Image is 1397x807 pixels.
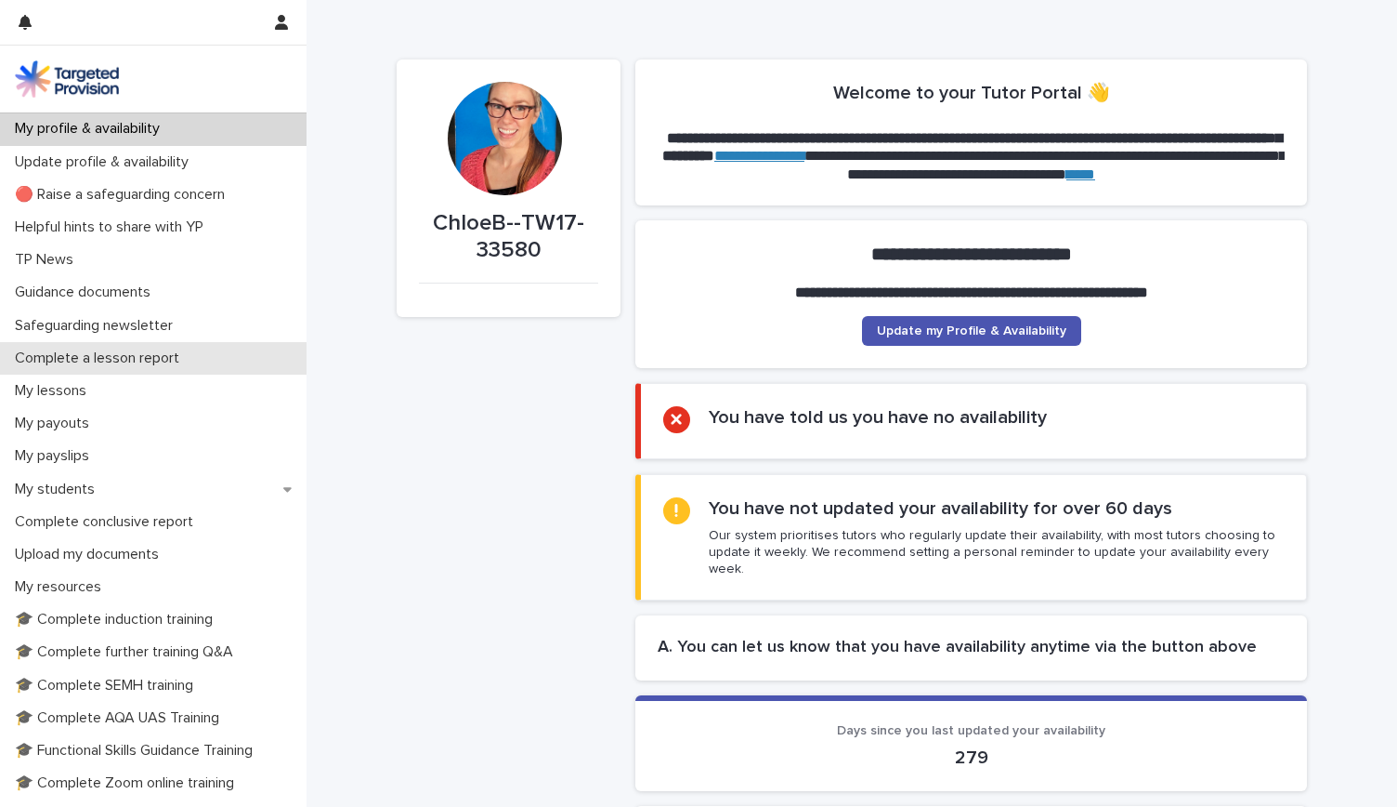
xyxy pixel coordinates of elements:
h2: Welcome to your Tutor Portal 👋 [833,82,1110,104]
p: Our system prioritises tutors who regularly update their availability, with most tutors choosing ... [709,527,1284,578]
p: ChloeB--TW17-33580 [419,210,598,264]
p: 279 [658,747,1285,769]
p: 🎓 Functional Skills Guidance Training [7,742,268,760]
p: 🎓 Complete SEMH training [7,677,208,695]
p: Update profile & availability [7,153,203,171]
p: Safeguarding newsletter [7,317,188,335]
h2: You have told us you have no availability [709,406,1047,429]
h2: A. You can let us know that you have availability anytime via the button above [658,638,1285,658]
p: My payouts [7,415,104,432]
span: Days since you last updated your availability [837,724,1105,737]
p: My students [7,481,110,498]
h2: You have not updated your availability for over 60 days [709,497,1172,520]
p: My payslips [7,447,104,465]
p: Complete conclusive report [7,513,208,531]
p: 🎓 Complete further training Q&A [7,643,248,661]
p: Helpful hints to share with YP [7,218,218,236]
p: 🎓 Complete AQA UAS Training [7,709,234,727]
p: TP News [7,251,88,269]
p: My lessons [7,382,101,400]
p: 🎓 Complete induction training [7,611,228,628]
p: My profile & availability [7,120,175,138]
p: My resources [7,578,116,596]
p: Upload my documents [7,546,174,563]
span: Update my Profile & Availability [877,324,1066,337]
p: Guidance documents [7,284,165,301]
p: Complete a lesson report [7,350,194,367]
p: 🔴 Raise a safeguarding concern [7,186,240,204]
p: 🎓 Complete Zoom online training [7,774,249,792]
a: Update my Profile & Availability [862,316,1081,346]
img: M5nRWzHhSzIhMunXDL62 [15,60,119,98]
